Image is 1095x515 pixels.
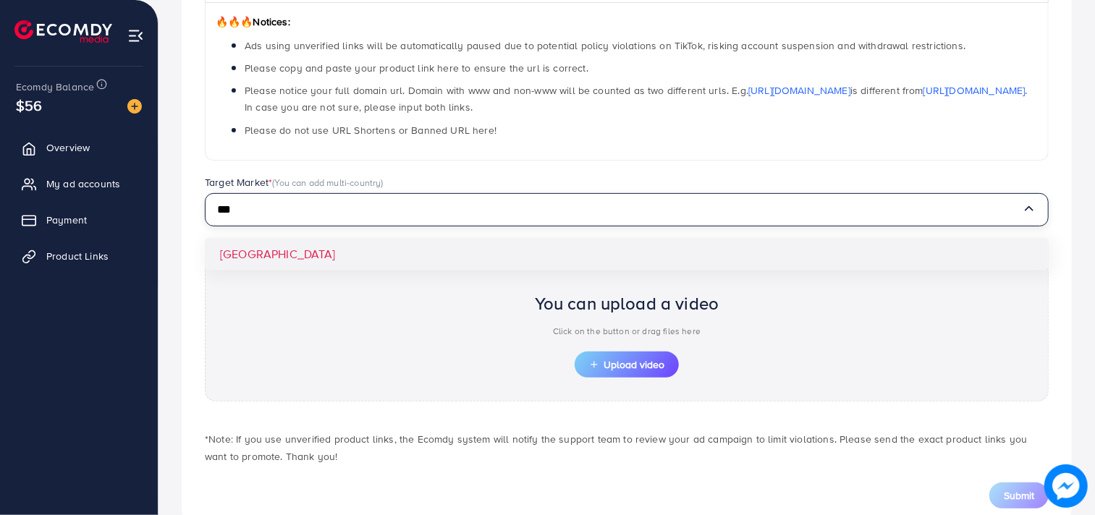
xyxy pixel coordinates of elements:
label: Target Market [205,175,384,190]
img: image [1044,464,1088,508]
span: Product Links [46,249,109,263]
img: menu [127,27,144,44]
a: Product Links [11,242,147,271]
a: [URL][DOMAIN_NAME] [748,83,850,98]
span: My ad accounts [46,176,120,191]
span: 🔥🔥🔥 [216,14,253,29]
a: My ad accounts [11,169,147,198]
img: logo [14,20,112,43]
span: Submit [1004,488,1034,503]
li: [GEOGRAPHIC_DATA] [206,239,1048,270]
a: Payment [11,205,147,234]
span: (You can add multi-country) [272,176,383,189]
span: Payment [46,213,87,227]
p: *Note: If you use unverified product links, the Ecomdy system will notify the support team to rev... [205,430,1049,465]
span: Upload video [589,359,664,370]
a: [URL][DOMAIN_NAME] [923,83,1026,98]
button: Submit [989,482,1049,508]
div: Search for option [205,193,1049,227]
input: Search for option [217,199,1022,221]
span: Please do not use URL Shortens or Banned URL here! [245,123,496,137]
span: $56 [14,92,45,119]
span: Notices: [216,14,290,29]
h2: You can upload a video [535,293,719,314]
button: Upload video [575,352,679,378]
a: Overview [11,133,147,162]
span: Overview [46,140,90,155]
span: Please notice your full domain url. Domain with www and non-www will be counted as two different ... [245,83,1028,114]
p: Click on the button or drag files here [535,323,719,340]
span: Ads using unverified links will be automatically paused due to potential policy violations on Tik... [245,38,965,53]
img: image [127,99,142,114]
span: Please copy and paste your product link here to ensure the url is correct. [245,61,588,75]
span: Ecomdy Balance [16,80,94,94]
